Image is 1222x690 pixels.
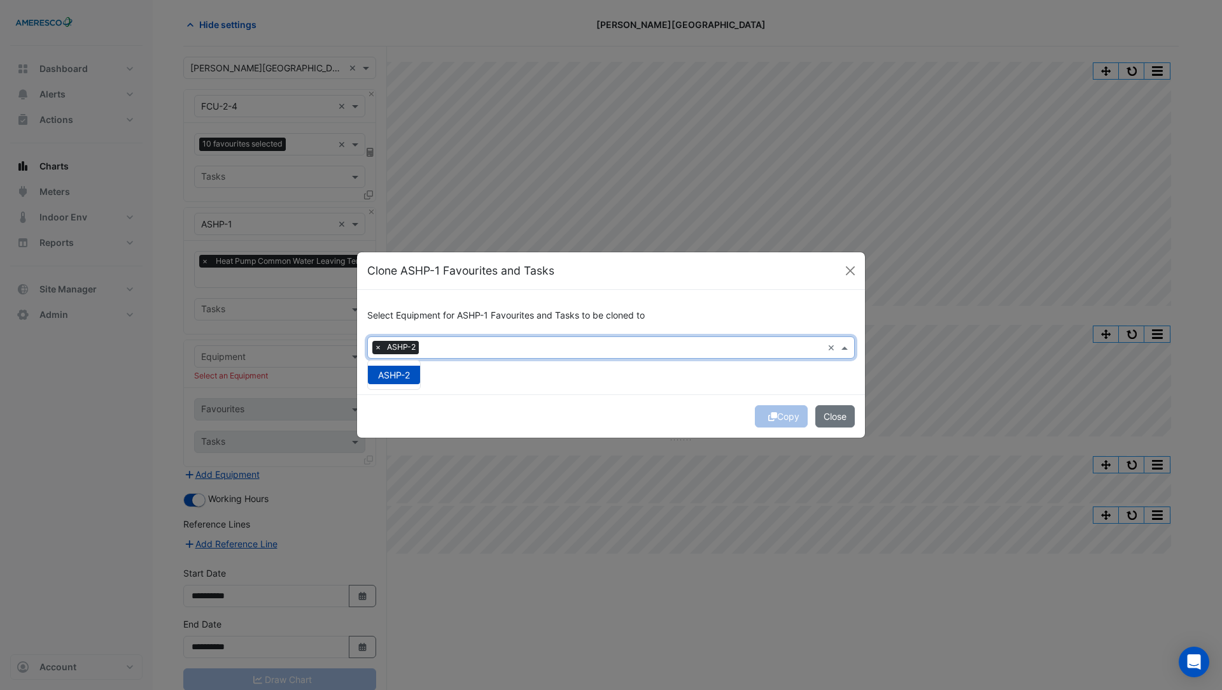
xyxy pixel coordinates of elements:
div: Options List [368,361,420,389]
span: × [372,341,384,354]
h5: Clone ASHP-1 Favourites and Tasks [367,262,554,279]
button: Close [841,261,860,280]
span: ASHP-2 [384,341,419,354]
span: Clear [827,341,838,354]
span: ASHP-2 [378,370,410,380]
button: Select All [367,359,407,374]
button: Close [815,405,855,428]
h6: Select Equipment for ASHP-1 Favourites and Tasks to be cloned to [367,310,855,321]
div: Open Intercom Messenger [1179,647,1209,677]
